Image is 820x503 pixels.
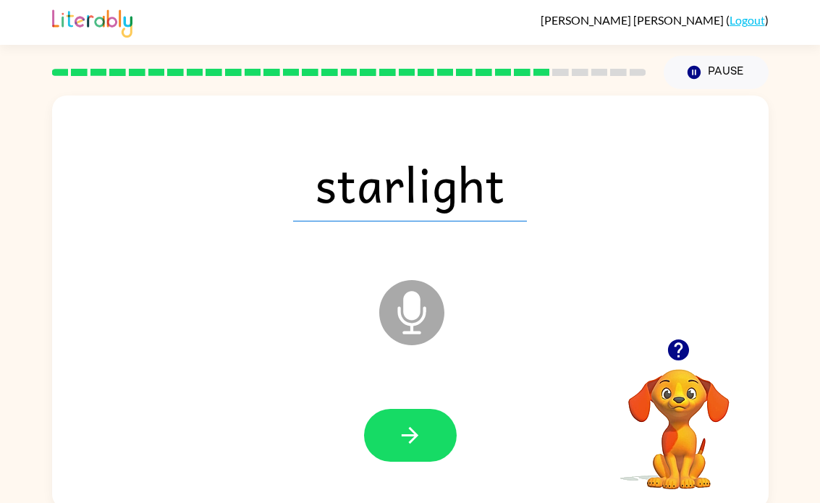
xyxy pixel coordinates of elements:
video: Your browser must support playing .mp4 files to use Literably. Please try using another browser. [606,347,751,491]
a: Logout [730,13,765,27]
span: [PERSON_NAME] [PERSON_NAME] [541,13,726,27]
img: Literably [52,6,132,38]
div: ( ) [541,13,769,27]
span: starlight [293,146,527,221]
button: Pause [664,56,769,89]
